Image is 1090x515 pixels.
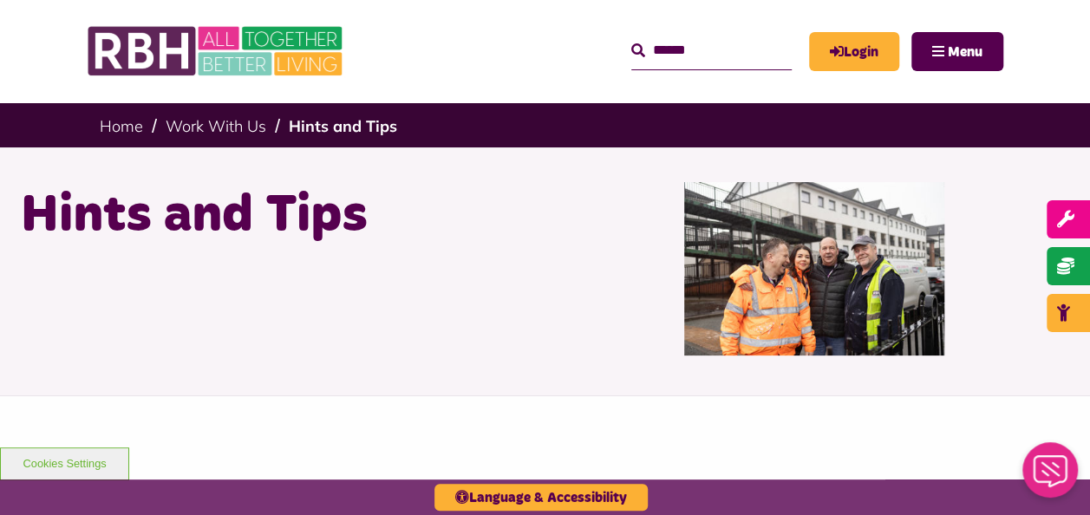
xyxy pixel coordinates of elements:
button: Language & Accessibility [434,484,648,511]
span: Menu [948,45,982,59]
button: Navigation [911,32,1003,71]
a: Home [100,116,143,136]
img: RBH [87,17,347,85]
img: SAZMEDIA RBH 21FEB24 46 [684,182,944,355]
iframe: Netcall Web Assistant for live chat [1012,437,1090,515]
input: Search [631,32,792,69]
a: Hints and Tips [289,116,397,136]
a: MyRBH [809,32,899,71]
a: Work With Us [166,116,266,136]
h1: Hints and Tips [21,182,532,250]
